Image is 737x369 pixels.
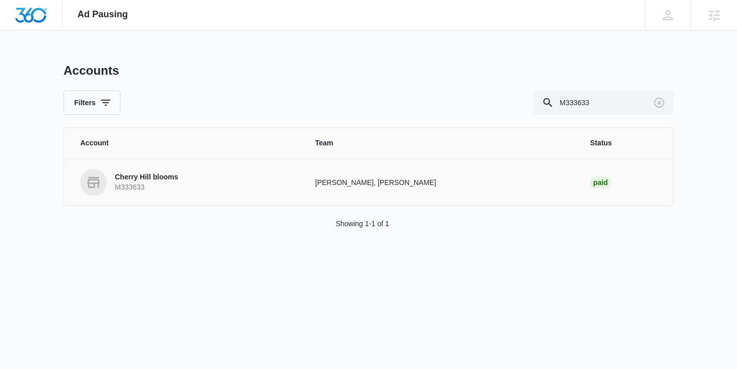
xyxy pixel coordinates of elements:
p: Cherry Hill blooms [115,172,178,182]
span: Account [80,138,291,148]
p: Showing 1-1 of 1 [335,219,389,229]
p: M333633 [115,182,178,193]
input: Search By Account Number [534,90,673,115]
span: Team [315,138,566,148]
div: Domain Overview [39,60,91,67]
button: Clear [651,95,667,111]
button: Filters [64,90,120,115]
h1: Accounts [64,63,119,78]
div: v 4.0.25 [28,16,50,24]
div: Paid [590,176,611,189]
div: Keywords by Traffic [112,60,171,67]
img: website_grey.svg [16,26,24,35]
img: logo_orange.svg [16,16,24,24]
img: tab_keywords_by_traffic_grey.svg [101,59,109,67]
span: Ad Pausing [78,9,128,20]
img: tab_domain_overview_orange.svg [27,59,36,67]
p: [PERSON_NAME], [PERSON_NAME] [315,177,566,188]
span: Status [590,138,657,148]
a: Cherry Hill bloomsM333633 [80,169,291,196]
div: Domain: [DOMAIN_NAME] [26,26,112,35]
